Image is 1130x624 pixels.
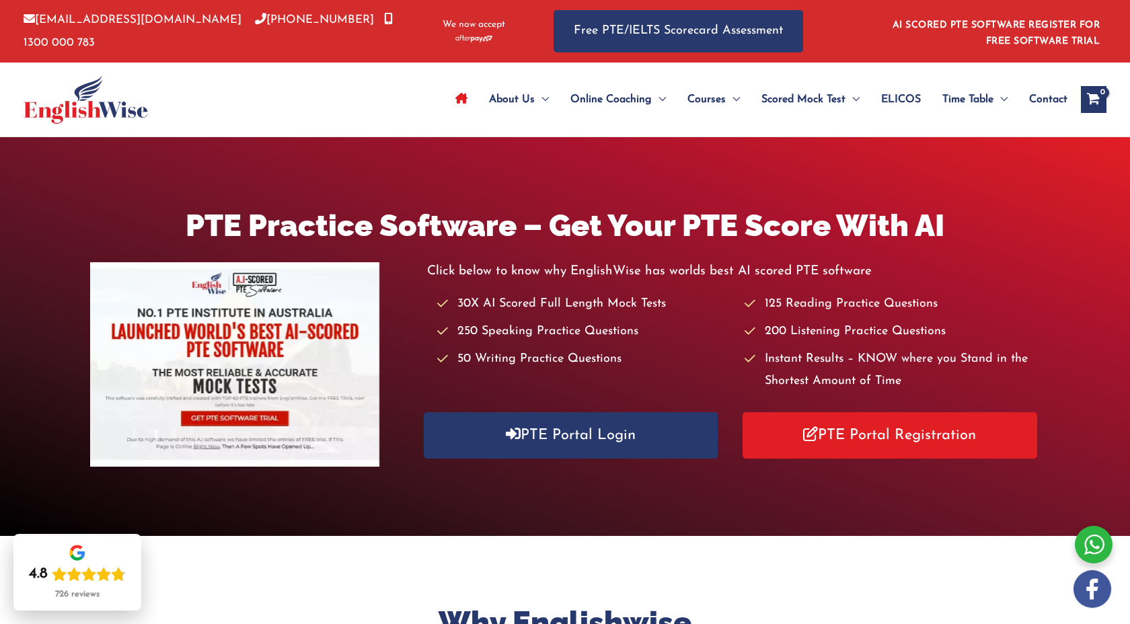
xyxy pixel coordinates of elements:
[743,412,1037,459] a: PTE Portal Registration
[570,76,652,123] span: Online Coaching
[932,76,1018,123] a: Time TableMenu Toggle
[677,76,751,123] a: CoursesMenu Toggle
[1073,570,1111,608] img: white-facebook.png
[437,293,732,315] li: 30X AI Scored Full Length Mock Tests
[745,293,1039,315] li: 125 Reading Practice Questions
[489,76,535,123] span: About Us
[745,348,1039,393] li: Instant Results – KNOW where you Stand in the Shortest Amount of Time
[29,565,48,584] div: 4.8
[870,76,932,123] a: ELICOS
[437,348,732,370] li: 50 Writing Practice Questions
[24,75,148,124] img: cropped-ew-logo
[554,10,803,52] a: Free PTE/IELTS Scorecard Assessment
[1029,76,1067,123] span: Contact
[893,20,1100,46] a: AI SCORED PTE SOFTWARE REGISTER FOR FREE SOFTWARE TRIAL
[881,76,921,123] span: ELICOS
[761,76,845,123] span: Scored Mock Test
[942,76,993,123] span: Time Table
[1081,86,1106,113] a: View Shopping Cart, empty
[478,76,560,123] a: About UsMenu Toggle
[24,14,241,26] a: [EMAIL_ADDRESS][DOMAIN_NAME]
[437,321,732,343] li: 250 Speaking Practice Questions
[90,204,1039,247] h1: PTE Practice Software – Get Your PTE Score With AI
[652,76,666,123] span: Menu Toggle
[745,321,1039,343] li: 200 Listening Practice Questions
[255,14,374,26] a: [PHONE_NUMBER]
[443,18,505,32] span: We now accept
[726,76,740,123] span: Menu Toggle
[29,565,126,584] div: Rating: 4.8 out of 5
[424,412,718,459] a: PTE Portal Login
[427,260,1040,282] p: Click below to know why EnglishWise has worlds best AI scored PTE software
[455,35,492,42] img: Afterpay-Logo
[884,9,1106,53] aside: Header Widget 1
[560,76,677,123] a: Online CoachingMenu Toggle
[751,76,870,123] a: Scored Mock TestMenu Toggle
[445,76,1067,123] nav: Site Navigation: Main Menu
[1018,76,1067,123] a: Contact
[845,76,860,123] span: Menu Toggle
[687,76,726,123] span: Courses
[535,76,549,123] span: Menu Toggle
[90,262,379,467] img: pte-institute-main
[55,589,100,600] div: 726 reviews
[24,14,393,48] a: 1300 000 783
[993,76,1008,123] span: Menu Toggle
